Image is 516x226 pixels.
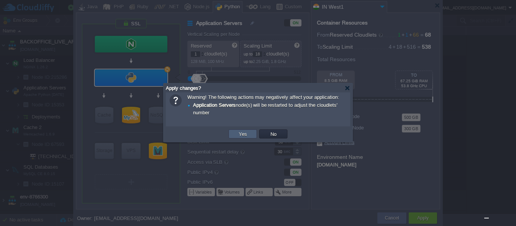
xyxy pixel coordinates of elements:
[166,85,201,91] span: Apply changes?
[268,131,279,137] button: No
[187,101,346,117] div: node(s) will be restarted to adjust the cloudlets' number
[236,131,249,137] button: Yes
[484,196,508,218] iframe: chat widget
[193,102,236,108] b: Application Servers
[187,94,346,117] span: Warning! The following actions may negatively affect your application:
